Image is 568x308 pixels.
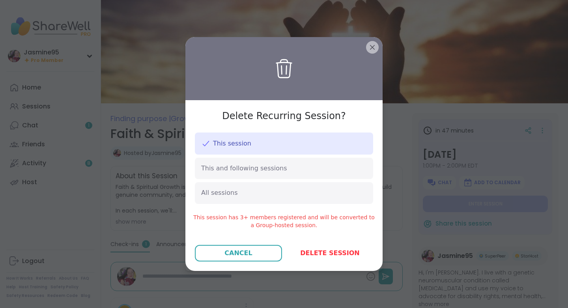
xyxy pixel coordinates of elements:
[185,213,383,229] div: This session has 3+ members registered and will be converted to a Group-hosted session.
[201,189,237,197] span: All sessions
[213,139,251,148] span: This session
[222,110,346,123] h3: Delete Recurring Session?
[224,248,252,258] div: Cancel
[195,245,282,261] button: Cancel
[287,245,373,261] button: Delete session
[201,164,287,173] span: This and following sessions
[300,248,359,258] span: Delete session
